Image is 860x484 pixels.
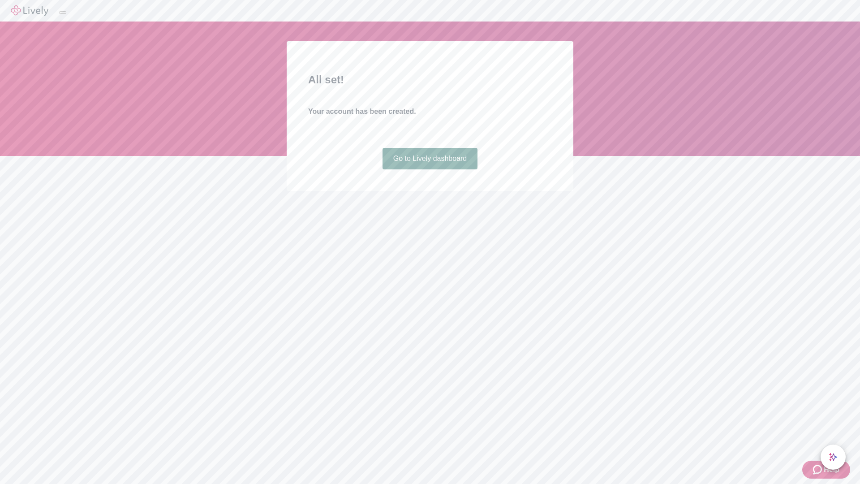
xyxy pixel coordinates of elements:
[802,461,850,479] button: Zendesk support iconHelp
[824,464,839,475] span: Help
[383,148,478,169] a: Go to Lively dashboard
[308,72,552,88] h2: All set!
[308,106,552,117] h4: Your account has been created.
[821,445,846,470] button: chat
[813,464,824,475] svg: Zendesk support icon
[829,453,838,462] svg: Lively AI Assistant
[11,5,48,16] img: Lively
[59,11,66,14] button: Log out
